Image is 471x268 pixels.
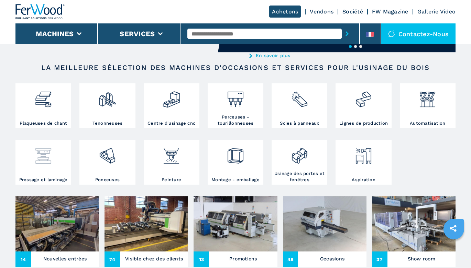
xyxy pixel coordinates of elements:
[354,85,373,109] img: linee_di_produzione_2.png
[352,177,375,183] h3: Aspiration
[372,251,387,267] span: 37
[15,196,99,267] a: Nouvelles entrées14Nouvelles entrées
[162,177,181,183] h3: Peinture
[15,140,71,185] a: Pressage et laminage
[417,8,456,15] a: Gallerie Video
[400,83,456,128] a: Automatisation
[249,53,384,58] a: En savoir plus
[34,142,52,165] img: pressa-strettoia.png
[92,120,123,126] h3: Tenonneuses
[15,196,99,251] img: Nouvelles entrées
[105,196,188,251] img: Visible chez des clients
[272,83,327,128] a: Scies à panneaux
[98,85,117,109] img: squadratrici_2.png
[273,171,326,183] h3: Usinage des portes et fenêtres
[19,177,68,183] h3: Pressage et laminage
[342,26,352,42] button: submit-button
[408,254,435,264] h3: Show room
[372,196,456,251] img: Show room
[105,196,188,267] a: Visible chez des clients74Visible chez des clients
[226,142,244,165] img: montaggio_imballaggio_2.png
[226,85,244,109] img: foratrici_inseritrici_2.png
[15,251,31,267] span: 14
[272,140,327,185] a: Usinage des portes et fenêtres
[388,30,395,37] img: Contactez-nous
[125,254,183,264] h3: Visible chez des clients
[291,142,309,165] img: lavorazione_porte_finestre_2.png
[354,45,357,48] button: 2
[211,177,260,183] h3: Montage - emballage
[229,254,257,264] h3: Promotions
[105,251,120,267] span: 74
[445,220,462,237] a: sharethis
[162,142,180,165] img: verniciatura_1.png
[208,140,263,185] a: Montage - emballage
[208,83,263,128] a: Perceuses - tourillonneuses
[194,196,277,267] a: Promotions13Promotions
[98,142,117,165] img: levigatrici_2.png
[349,45,352,48] button: 1
[43,254,87,264] h3: Nouvelles entrées
[372,196,456,267] a: Show room37Show room
[291,85,309,109] img: sezionatrici_2.png
[283,196,366,251] img: Occasions
[381,23,456,44] div: Contactez-nous
[209,114,262,126] h3: Perceuses - tourillonneuses
[20,120,67,126] h3: Plaqueuses de chant
[310,8,333,15] a: Vendons
[339,120,388,126] h3: Lignes de production
[442,237,466,263] iframe: Chat
[144,83,199,128] a: Centre d'usinage cnc
[320,254,344,264] h3: Occasions
[79,83,135,128] a: Tenonneuses
[15,83,71,128] a: Plaqueuses de chant
[280,120,319,126] h3: Scies à panneaux
[162,85,180,109] img: centro_di_lavoro_cnc_2.png
[144,140,199,185] a: Peinture
[79,140,135,185] a: Ponceuses
[336,140,391,185] a: Aspiration
[194,196,277,251] img: Promotions
[34,85,52,109] img: bordatrici_1.png
[120,30,155,38] button: Services
[36,30,74,38] button: Machines
[147,120,195,126] h3: Centre d'usinage cnc
[95,177,120,183] h3: Ponceuses
[194,251,209,267] span: 13
[283,196,366,267] a: Occasions48Occasions
[15,4,65,19] img: Ferwood
[418,85,437,109] img: automazione.png
[336,83,391,128] a: Lignes de production
[372,8,408,15] a: FW Magazine
[342,8,363,15] a: Société
[37,63,434,72] h2: LA MEILLEURE SÉLECTION DES MACHINES D'OCCASIONS ET SERVICES POUR L'USINAGE DU BOIS
[410,120,446,126] h3: Automatisation
[359,45,362,48] button: 3
[354,142,373,165] img: aspirazione_1.png
[269,6,301,18] a: Achetons
[283,251,298,267] span: 48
